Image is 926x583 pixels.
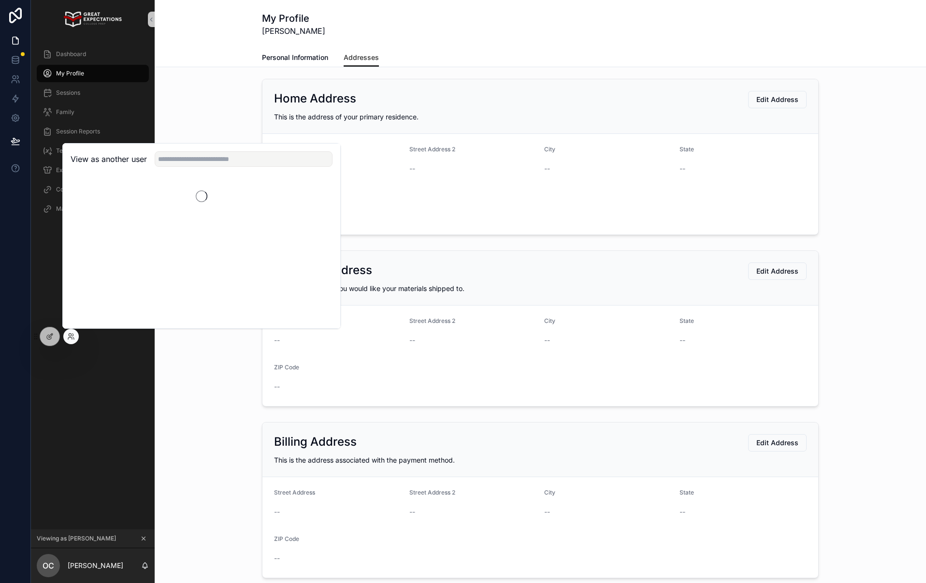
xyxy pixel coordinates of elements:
a: CounselMore [37,181,149,198]
span: State [680,317,694,324]
span: Dashboard [56,50,86,58]
span: -- [274,507,280,517]
span: This is the address associated with the payment method. [274,456,455,464]
span: Test Scores [56,147,88,155]
a: Dashboard [37,45,149,63]
p: [PERSON_NAME] [68,561,123,570]
span: -- [274,335,280,345]
span: Street Address 2 [409,489,455,496]
span: Make a Purchase [56,205,104,213]
span: -- [274,382,280,392]
span: City [544,489,555,496]
span: [PERSON_NAME] [262,25,325,37]
span: -- [409,164,415,174]
span: -- [680,164,685,174]
span: Edit Address [756,438,798,448]
a: Addresses [344,49,379,67]
span: City [544,317,555,324]
span: Family [56,108,74,116]
span: -- [544,335,550,345]
span: -- [680,335,685,345]
span: ZIP Code [274,364,299,371]
h2: View as another user [71,153,147,165]
h2: Billing Address [274,434,357,450]
a: Test Scores [37,142,149,160]
span: Extracurriculars [56,166,101,174]
span: My Profile [56,70,84,77]
span: -- [409,335,415,345]
span: OC [43,560,54,571]
span: -- [680,507,685,517]
span: -- [544,164,550,174]
div: scrollable content [31,39,155,230]
span: Viewing as [PERSON_NAME] [37,535,116,542]
span: Edit Address [756,95,798,104]
a: Family [37,103,149,121]
button: Edit Address [748,434,807,452]
span: ZIP Code [274,535,299,542]
span: Street Address 2 [409,146,455,153]
span: State [680,146,694,153]
img: App logo [64,12,121,27]
h1: My Profile [262,12,325,25]
a: Session Reports [37,123,149,140]
span: Personal Information [262,53,328,62]
a: Make a Purchase [37,200,149,218]
span: Addresses [344,53,379,62]
span: -- [544,507,550,517]
span: -- [274,554,280,563]
a: Extracurriculars [37,161,149,179]
span: Session Reports [56,128,100,135]
button: Edit Address [748,262,807,280]
span: Street Address 2 [409,317,455,324]
span: Street Address [274,489,315,496]
a: Sessions [37,84,149,102]
span: CounselMore [56,186,93,193]
a: Personal Information [262,49,328,68]
span: State [680,489,694,496]
span: -- [409,507,415,517]
span: Edit Address [756,266,798,276]
span: This is the address of your primary residence. [274,113,419,121]
a: My Profile [37,65,149,82]
button: Edit Address [748,91,807,108]
span: This is the address you would like your materials shipped to. [274,284,464,292]
span: City [544,146,555,153]
span: Sessions [56,89,80,97]
h2: Home Address [274,91,356,106]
